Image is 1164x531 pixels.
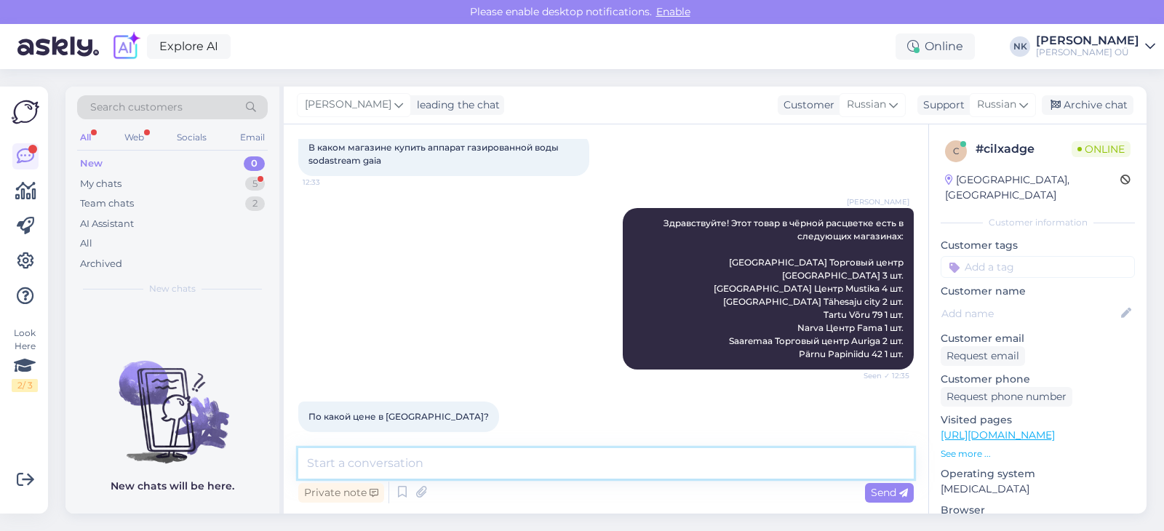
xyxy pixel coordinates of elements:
[871,486,908,499] span: Send
[12,98,39,126] img: Askly Logo
[174,128,210,147] div: Socials
[953,145,960,156] span: c
[1036,47,1139,58] div: [PERSON_NAME] OÜ
[941,447,1135,460] p: See more ...
[652,5,695,18] span: Enable
[941,306,1118,322] input: Add name
[941,482,1135,497] p: [MEDICAL_DATA]
[80,217,134,231] div: AI Assistant
[941,503,1135,518] p: Browser
[941,256,1135,278] input: Add a tag
[941,412,1135,428] p: Visited pages
[298,483,384,503] div: Private note
[941,216,1135,229] div: Customer information
[945,172,1120,203] div: [GEOGRAPHIC_DATA], [GEOGRAPHIC_DATA]
[65,335,279,466] img: No chats
[941,284,1135,299] p: Customer name
[941,466,1135,482] p: Operating system
[12,379,38,392] div: 2 / 3
[1042,95,1133,115] div: Archive chat
[941,428,1055,442] a: [URL][DOMAIN_NAME]
[12,327,38,392] div: Look Here
[1010,36,1030,57] div: NK
[896,33,975,60] div: Online
[80,196,134,211] div: Team chats
[847,196,909,207] span: [PERSON_NAME]
[1036,35,1155,58] a: [PERSON_NAME][PERSON_NAME] OÜ
[778,97,834,113] div: Customer
[111,479,234,494] p: New chats will be here.
[237,128,268,147] div: Email
[80,257,122,271] div: Archived
[245,196,265,211] div: 2
[121,128,147,147] div: Web
[245,177,265,191] div: 5
[855,370,909,381] span: Seen ✓ 12:35
[305,97,391,113] span: [PERSON_NAME]
[941,346,1025,366] div: Request email
[663,217,906,359] span: Здравствуйте! Этот товар в чёрной расцветке есть в следующих магазинах: [GEOGRAPHIC_DATA] Торговы...
[976,140,1072,158] div: # cilxadge
[1072,141,1131,157] span: Online
[80,236,92,251] div: All
[80,156,103,171] div: New
[941,372,1135,387] p: Customer phone
[977,97,1016,113] span: Russian
[1036,35,1139,47] div: [PERSON_NAME]
[847,97,886,113] span: Russian
[90,100,183,115] span: Search customers
[941,331,1135,346] p: Customer email
[917,97,965,113] div: Support
[941,238,1135,253] p: Customer tags
[147,34,231,59] a: Explore AI
[303,433,357,444] span: 12:36
[244,156,265,171] div: 0
[308,411,489,422] span: По какой цене в [GEOGRAPHIC_DATA]?
[303,177,357,188] span: 12:33
[941,387,1072,407] div: Request phone number
[80,177,121,191] div: My chats
[308,142,561,166] span: В каком магазине купить аппарат газированной воды sodastream gaia
[77,128,94,147] div: All
[149,282,196,295] span: New chats
[411,97,500,113] div: leading the chat
[111,31,141,62] img: explore-ai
